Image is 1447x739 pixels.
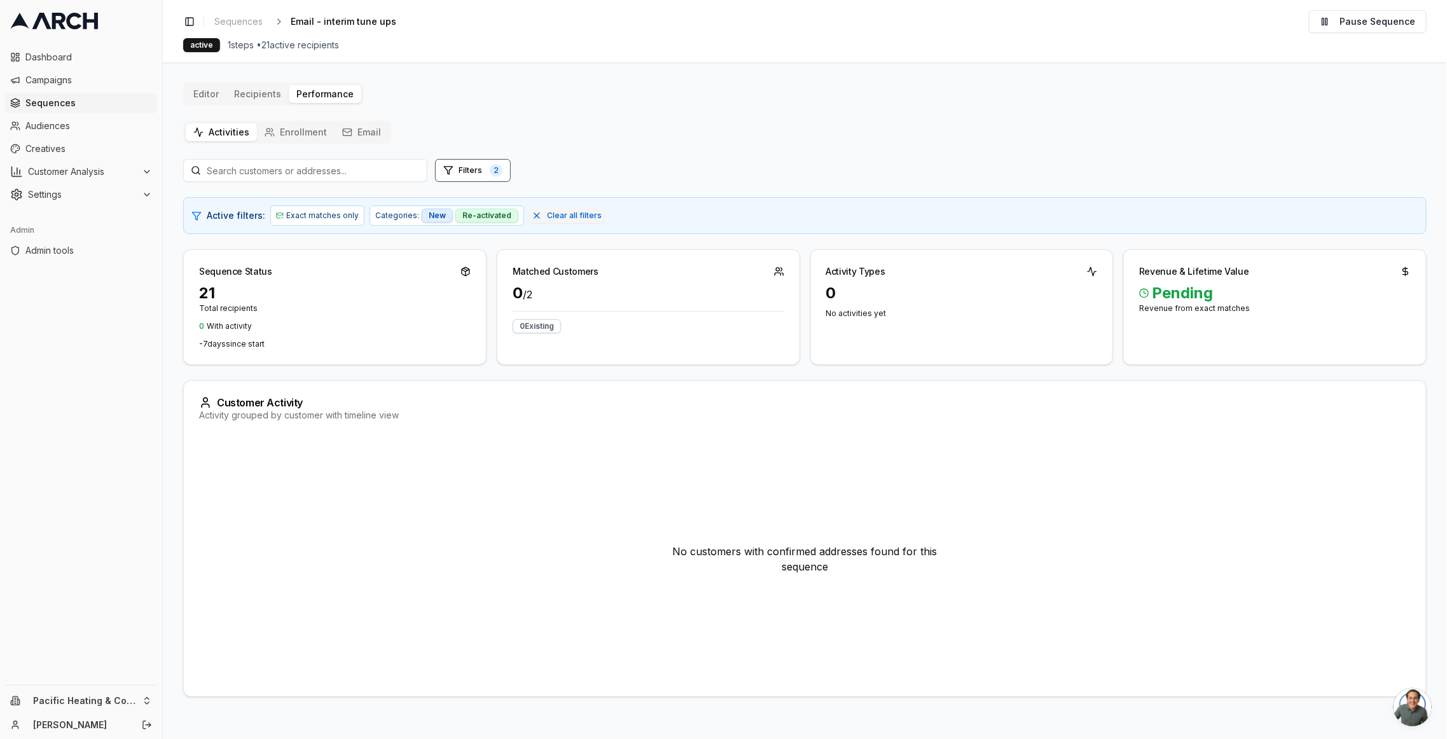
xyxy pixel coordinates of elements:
[5,184,157,205] button: Settings
[228,39,339,52] span: 1 steps • 21 active recipients
[513,265,599,278] div: Matched Customers
[286,211,359,221] span: Exact matches only
[199,283,471,303] div: 21
[25,142,152,155] span: Creatives
[207,321,252,331] span: With activity
[199,339,471,349] p: -7 day s since start
[513,319,561,333] div: 0 Existing
[490,164,502,177] span: 2
[5,139,157,159] a: Creatives
[1394,688,1432,726] div: Open chat
[199,396,1411,409] div: Customer Activity
[513,283,784,303] div: 0
[226,85,289,103] button: Recipients
[199,321,204,331] span: 0
[28,188,137,201] span: Settings
[826,283,1098,303] div: 0
[826,265,885,278] div: Activity Types
[826,308,1098,319] div: No activities yet
[422,209,453,223] div: New
[25,120,152,132] span: Audiences
[5,93,157,113] a: Sequences
[335,123,389,141] button: Email
[209,13,268,31] a: Sequences
[183,38,220,52] div: active
[25,51,152,64] span: Dashboard
[199,265,272,278] div: Sequence Status
[1139,283,1411,303] span: Pending
[5,691,157,711] button: Pacific Heating & Cooling
[33,695,137,707] span: Pacific Heating & Cooling
[33,719,128,731] a: [PERSON_NAME]
[523,288,532,301] span: / 2
[5,47,157,67] a: Dashboard
[183,159,427,182] input: Search customers or addresses...
[663,544,948,574] p: No customers with confirmed addresses found for this sequence
[25,97,152,109] span: Sequences
[209,13,417,31] nav: breadcrumb
[1139,303,1411,314] div: Revenue from exact matches
[5,162,157,182] button: Customer Analysis
[214,15,263,28] span: Sequences
[5,70,157,90] a: Campaigns
[547,211,602,221] span: Clear all filters
[289,85,361,103] button: Performance
[1139,265,1249,278] div: Revenue & Lifetime Value
[186,85,226,103] button: Editor
[291,15,396,28] span: Email - interim tune ups
[257,123,335,141] button: Enrollment
[455,209,518,223] div: Re-activated
[5,240,157,261] a: Admin tools
[5,220,157,240] div: Admin
[375,211,419,221] span: Categories:
[529,208,604,223] button: Clear all filters
[25,74,152,86] span: Campaigns
[207,209,265,222] span: Active filters:
[5,116,157,136] a: Audiences
[138,716,156,734] button: Log out
[199,303,471,314] p: Total recipients
[435,159,511,182] button: Open filters (2 active)
[199,409,1411,422] div: Activity grouped by customer with timeline view
[186,123,257,141] button: Activities
[1309,10,1427,33] button: Pause Sequence
[28,165,137,178] span: Customer Analysis
[25,244,152,257] span: Admin tools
